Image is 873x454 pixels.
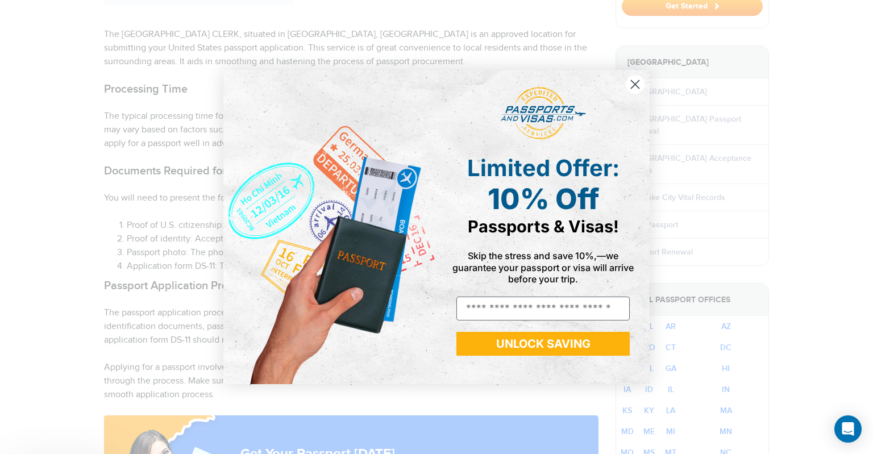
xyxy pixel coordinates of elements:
[456,332,630,356] button: UNLOCK SAVING
[468,216,619,236] span: Passports & Visas!
[625,74,645,94] button: Close dialog
[452,250,634,284] span: Skip the stress and save 10%,—we guarantee your passport or visa will arrive before your trip.
[488,182,599,216] span: 10% Off
[467,154,620,182] span: Limited Offer:
[834,415,862,443] div: Open Intercom Messenger
[501,87,586,140] img: passports and visas
[223,70,436,384] img: de9cda0d-0715-46ca-9a25-073762a91ba7.png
